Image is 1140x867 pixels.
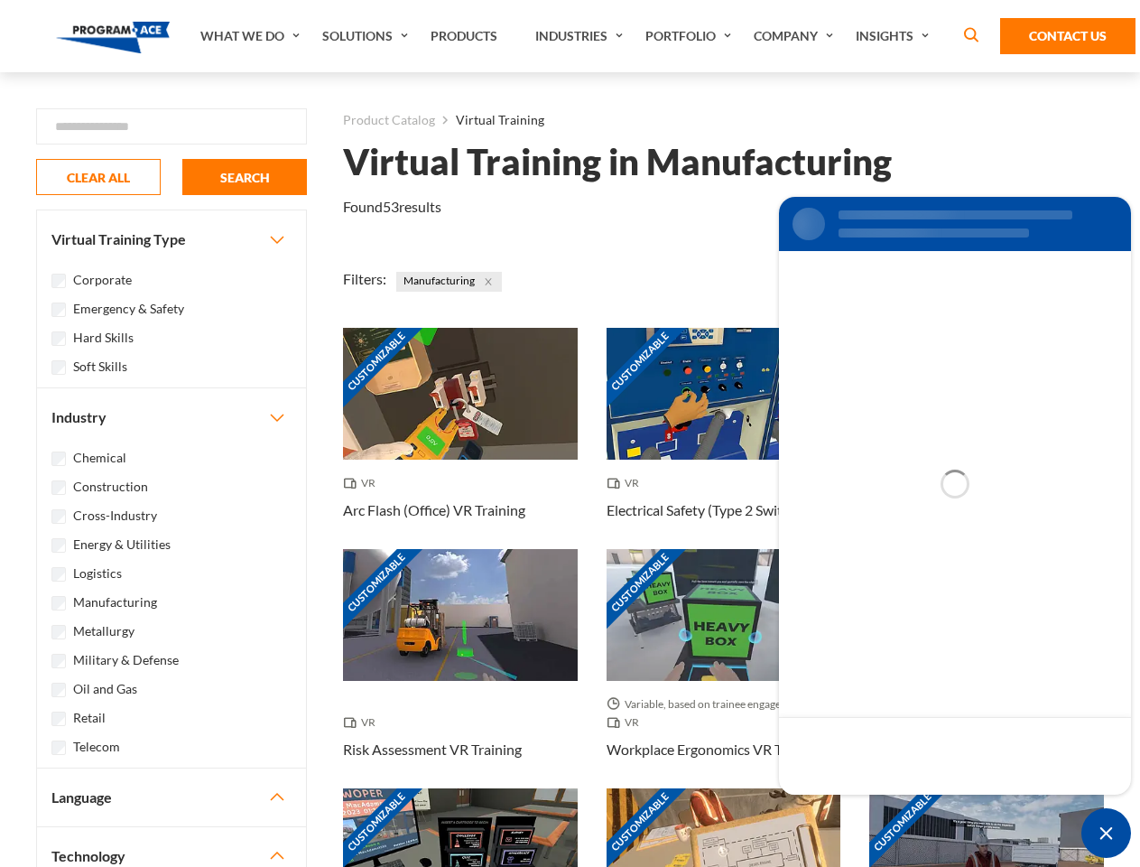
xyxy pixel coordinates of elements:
[343,549,578,788] a: Customizable Thumbnail - Risk Assessment VR Training VR Risk Assessment VR Training
[51,480,66,495] input: Construction
[51,596,66,611] input: Manufacturing
[51,509,66,524] input: Cross-Industry
[73,621,134,641] label: Metallurgy
[1000,18,1135,54] a: Contact Us
[343,713,383,732] span: VR
[383,198,399,215] em: 53
[37,388,306,446] button: Industry
[396,272,502,292] span: Manufacturing
[73,270,132,290] label: Corporate
[51,625,66,639] input: Metallurgy
[51,741,66,755] input: Telecom
[51,538,66,553] input: Energy & Utilities
[607,713,646,732] span: VR
[343,499,525,521] h3: Arc Flash (Office) VR Training
[343,108,435,132] a: Product Catalog
[1081,808,1131,858] span: Minimize live chat window
[73,448,126,468] label: Chemical
[36,159,161,195] button: CLEAR ALL
[73,328,134,348] label: Hard Skills
[51,360,66,375] input: Soft Skills
[73,299,184,319] label: Emergency & Safety
[73,535,171,555] label: Energy & Utilities
[343,328,578,549] a: Customizable Thumbnail - Arc Flash (Office) VR Training VR Arc Flash (Office) VR Training
[607,739,825,760] h3: Workplace Ergonomics VR Training
[73,506,157,526] label: Cross-Industry
[51,712,66,726] input: Retail
[343,146,892,178] h1: Virtual Training in Manufacturing
[774,192,1135,799] iframe: SalesIQ Chat Window
[73,592,157,612] label: Manufacturing
[51,303,66,317] input: Emergency & Safety
[51,331,66,346] input: Hard Skills
[607,328,841,549] a: Customizable Thumbnail - Electrical Safety (Type 2 Switchgear) VR Training VR Electrical Safety (...
[343,108,1104,132] nav: breadcrumb
[37,769,306,826] button: Language
[37,210,306,268] button: Virtual Training Type
[73,357,127,377] label: Soft Skills
[343,474,383,492] span: VR
[73,564,122,583] label: Logistics
[607,499,841,521] h3: Electrical Safety (Type 2 Switchgear) VR Training
[51,452,66,466] input: Chemical
[73,679,137,699] label: Oil and Gas
[607,695,841,713] span: Variable, based on trainee engagement with exercises.
[343,739,522,760] h3: Risk Assessment VR Training
[51,567,66,582] input: Logistics
[73,708,106,728] label: Retail
[73,650,179,670] label: Military & Defense
[343,196,441,218] p: Found results
[607,474,646,492] span: VR
[73,737,120,757] label: Telecom
[51,683,66,697] input: Oil and Gas
[607,549,841,788] a: Customizable Thumbnail - Workplace Ergonomics VR Training Variable, based on trainee engagement w...
[56,22,171,53] img: Program-Ace
[51,274,66,288] input: Corporate
[73,477,148,497] label: Construction
[343,270,386,287] span: Filters:
[435,108,544,132] li: Virtual Training
[51,654,66,668] input: Military & Defense
[478,272,498,292] button: Close
[1081,808,1131,858] div: Chat Widget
